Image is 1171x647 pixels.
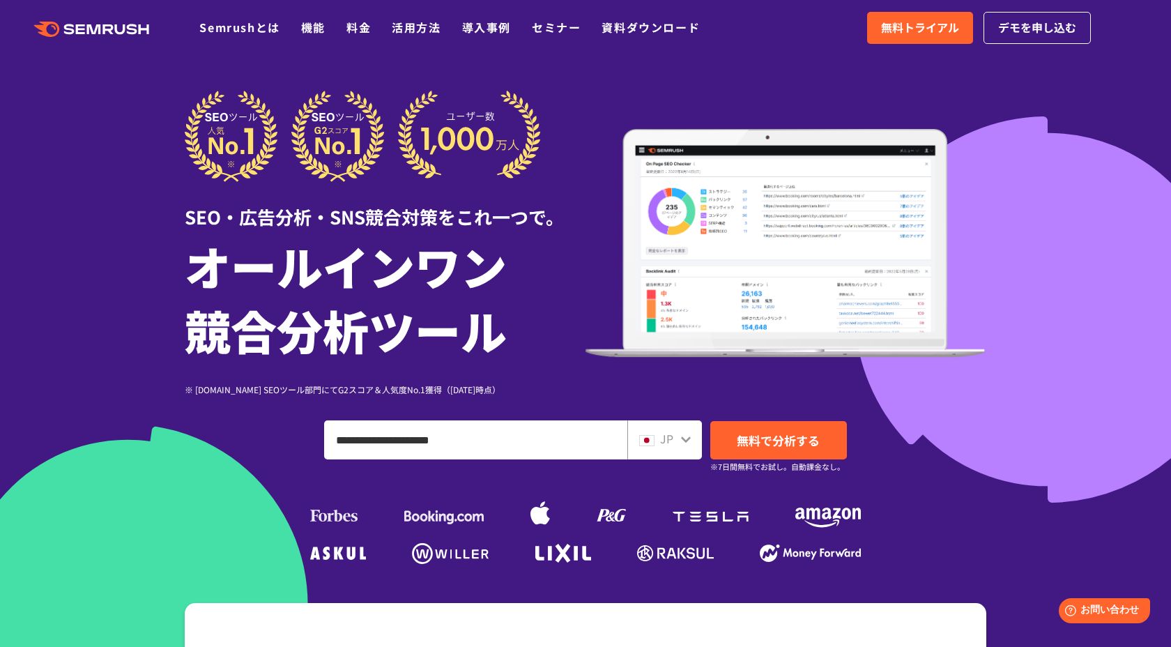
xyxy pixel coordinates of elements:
[737,432,820,449] span: 無料で分析する
[301,19,326,36] a: 機能
[602,19,700,36] a: 資料ダウンロード
[998,19,1076,37] span: デモを申し込む
[346,19,371,36] a: 料金
[185,234,585,362] h1: オールインワン 競合分析ツール
[984,12,1091,44] a: デモを申し込む
[710,460,845,473] small: ※7日間無料でお試し。自動課金なし。
[199,19,280,36] a: Semrushとは
[660,430,673,447] span: JP
[185,383,585,396] div: ※ [DOMAIN_NAME] SEOツール部門にてG2スコア＆人気度No.1獲得（[DATE]時点）
[185,182,585,230] div: SEO・広告分析・SNS競合対策をこれ一つで。
[881,19,959,37] span: 無料トライアル
[325,421,627,459] input: ドメイン、キーワードまたはURLを入力してください
[1047,593,1156,632] iframe: Help widget launcher
[532,19,581,36] a: セミナー
[710,421,847,459] a: 無料で分析する
[392,19,441,36] a: 活用方法
[462,19,511,36] a: 導入事例
[867,12,973,44] a: 無料トライアル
